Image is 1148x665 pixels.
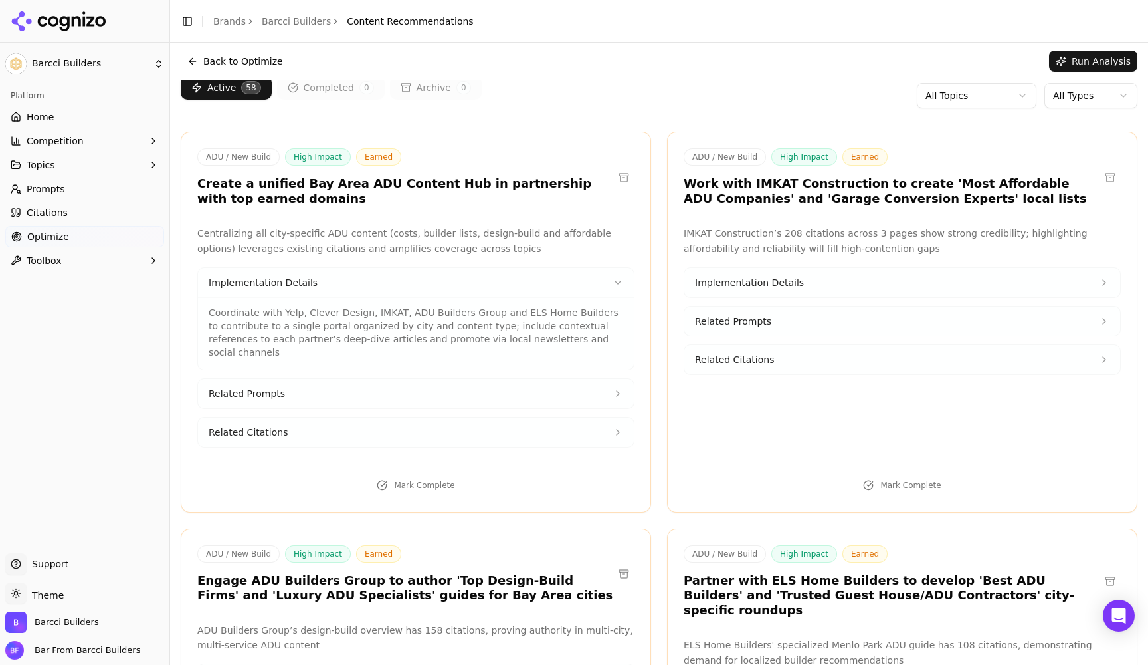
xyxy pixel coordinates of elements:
[27,590,64,600] span: Theme
[684,545,766,563] span: ADU / New Build
[197,226,634,257] p: Centralizing all city-specific ADU content (costs, builder lists, design-build and affordable opt...
[5,226,164,247] a: Optimize
[5,612,27,633] img: Barcci Builders
[197,148,280,166] span: ADU / New Build
[456,81,471,94] span: 0
[29,644,140,656] span: Bar From Barcci Builders
[842,148,888,166] span: Earned
[613,563,634,585] button: Archive recommendation
[285,148,351,166] span: High Impact
[181,51,290,72] button: Back to Optimize
[1100,571,1121,592] button: Archive recommendation
[197,545,280,563] span: ADU / New Build
[771,148,837,166] span: High Impact
[695,353,774,366] span: Related Citations
[5,178,164,199] a: Prompts
[27,230,69,243] span: Optimize
[359,81,374,94] span: 0
[5,130,164,152] button: Competition
[684,148,766,166] span: ADU / New Build
[213,16,246,27] a: Brands
[684,475,1121,496] button: Mark Complete
[1049,51,1137,72] button: Run Analysis
[5,53,27,74] img: Barcci Builders
[197,475,634,496] button: Mark Complete
[27,182,65,196] span: Prompts
[198,379,634,408] button: Related Prompts
[684,268,1120,297] button: Implementation Details
[5,641,24,660] img: Bar From Barcci Builders
[27,134,84,148] span: Competition
[347,15,473,28] span: Content Recommendations
[771,545,837,563] span: High Impact
[684,176,1100,206] h3: Work with IMKAT Construction to create 'Most Affordable ADU Companies' and 'Garage Conversion Exp...
[5,85,164,106] div: Platform
[695,315,771,328] span: Related Prompts
[213,15,474,28] nav: breadcrumb
[285,545,351,563] span: High Impact
[27,206,68,219] span: Citations
[356,545,401,563] span: Earned
[5,641,140,660] button: Open user button
[209,306,623,359] p: Coordinate with Yelp, Clever Design, IMKAT, ADU Builders Group and ELS Home Builders to contribut...
[842,545,888,563] span: Earned
[613,167,634,188] button: Archive recommendation
[198,268,634,297] button: Implementation Details
[277,76,385,100] button: Completed0
[5,106,164,128] a: Home
[27,557,68,571] span: Support
[5,250,164,271] button: Toolbox
[209,276,318,289] span: Implementation Details
[209,426,288,439] span: Related Citations
[181,76,272,100] button: Active58
[684,345,1120,374] button: Related Citations
[5,202,164,223] a: Citations
[197,176,613,206] h3: Create a unified Bay Area ADU Content Hub in partnership with top earned domains
[198,418,634,447] button: Related Citations
[197,573,613,603] h3: Engage ADU Builders Group to author 'Top Design-Build Firms' and 'Luxury ADU Specialists' guides ...
[1100,167,1121,188] button: Archive recommendation
[695,276,804,289] span: Implementation Details
[197,623,634,654] p: ADU Builders Group’s design-build overview has 158 citations, proving authority in multi-city, mu...
[1103,600,1135,632] div: Open Intercom Messenger
[27,158,55,172] span: Topics
[32,58,148,70] span: Barcci Builders
[241,81,260,94] span: 58
[27,254,62,267] span: Toolbox
[209,387,285,400] span: Related Prompts
[356,148,401,166] span: Earned
[5,612,99,633] button: Open organization switcher
[5,154,164,176] button: Topics
[684,573,1100,618] h3: Partner with ELS Home Builders to develop 'Best ADU Builders' and 'Trusted Guest House/ADU Contra...
[262,15,331,28] a: Barcci Builders
[390,76,482,100] button: Archive0
[684,226,1121,257] p: IMKAT Construction’s 208 citations across 3 pages show strong credibility; highlighting affordabi...
[35,616,99,628] span: Barcci Builders
[684,307,1120,336] button: Related Prompts
[27,110,54,124] span: Home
